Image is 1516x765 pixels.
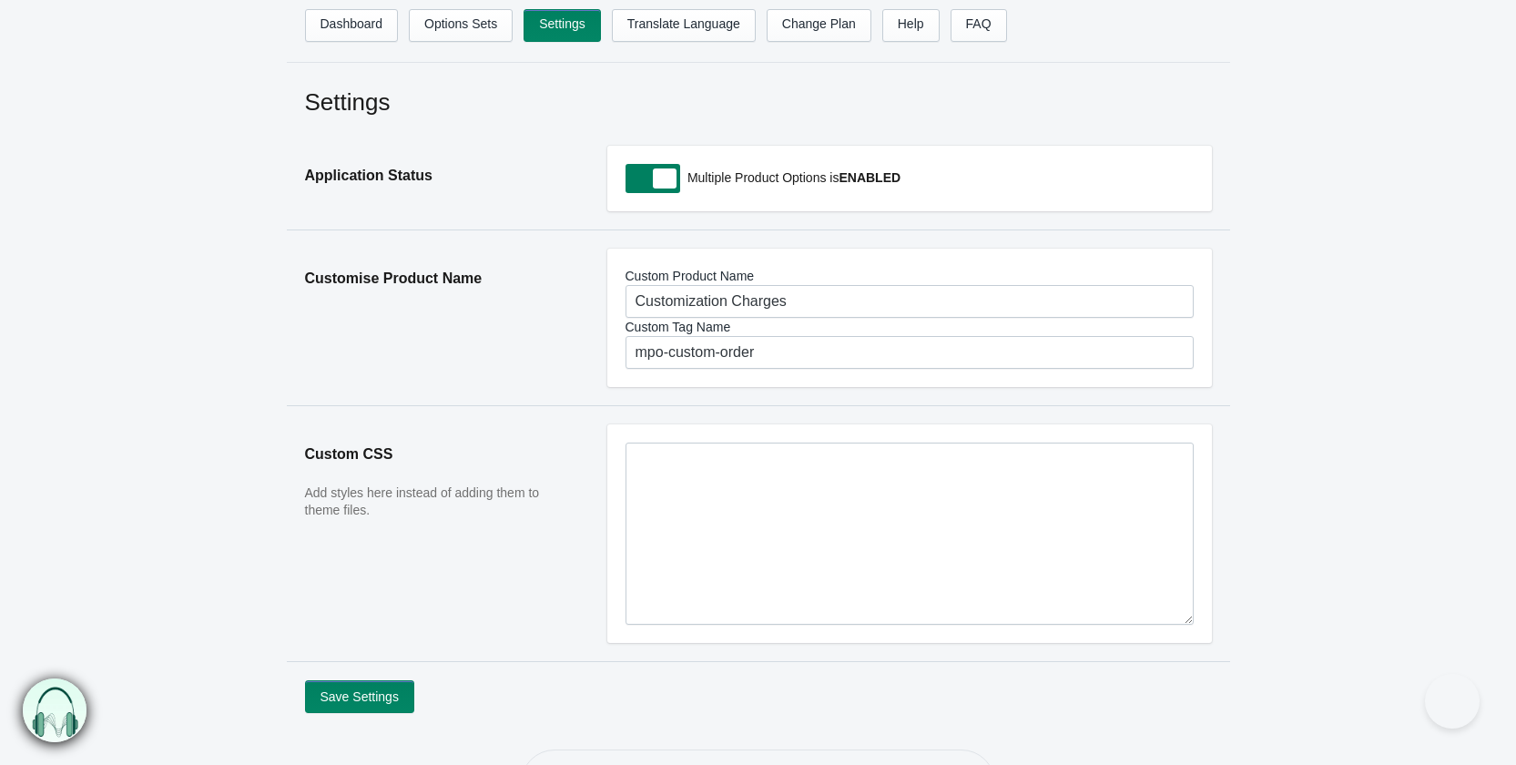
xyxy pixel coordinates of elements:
a: Settings [524,9,601,42]
p: Add styles here instead of adding them to theme files. [305,484,571,520]
h2: Application Status [305,146,571,206]
label: Custom Product Name [626,267,1194,285]
b: ENABLED [839,170,900,185]
label: Custom Tag Name [626,318,1194,336]
a: Options Sets [409,9,513,42]
a: Translate Language [612,9,756,42]
h2: Customise Product Name [305,249,571,309]
img: bxm.png [20,678,85,743]
a: Dashboard [305,9,399,42]
p: Multiple Product Options is [683,164,1194,191]
button: Save Settings [305,680,414,713]
iframe: Toggle Customer Support [1425,674,1480,729]
h2: Settings [305,86,1212,118]
a: Help [882,9,940,42]
a: FAQ [951,9,1007,42]
h2: Custom CSS [305,424,571,484]
a: Change Plan [767,9,871,42]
